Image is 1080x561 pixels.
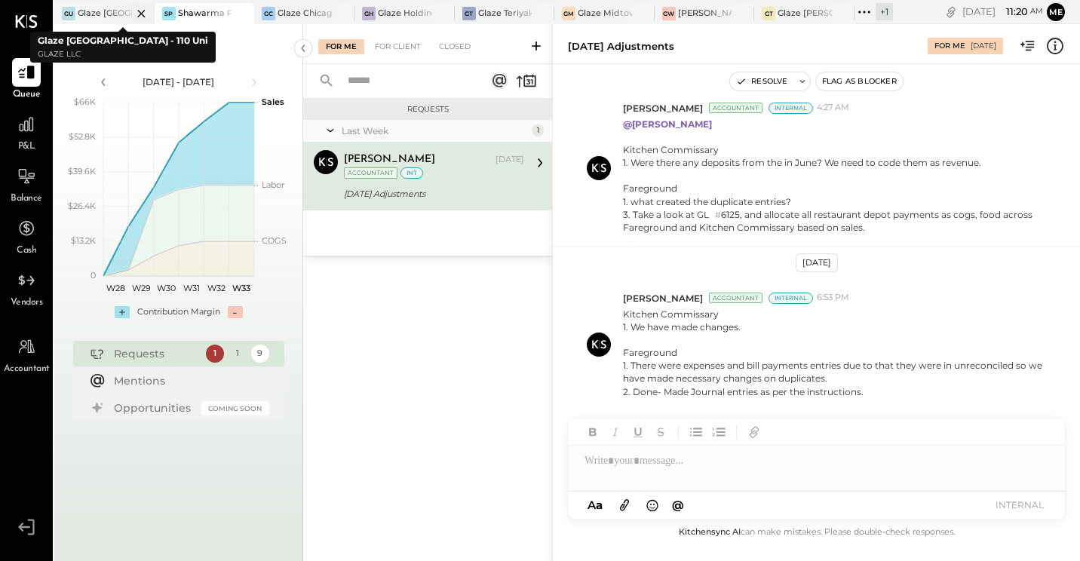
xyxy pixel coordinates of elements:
[115,306,130,318] div: +
[623,102,703,115] span: [PERSON_NAME]
[38,35,208,46] b: Glaze [GEOGRAPHIC_DATA] - 110 Uni
[623,308,1046,398] p: Kitchen Commissary
[762,7,775,20] div: GT
[11,192,42,206] span: Balance
[817,292,849,304] span: 6:53 PM
[623,385,1046,398] div: 2. Done- Made Journal entries as per the instructions.
[1047,3,1065,21] button: Me
[114,373,262,388] div: Mentions
[71,235,96,246] text: $13.2K
[278,8,332,20] div: Glaze Chicago Ghost - West River Rice LLC
[1,110,52,154] a: P&L
[496,154,524,166] div: [DATE]
[362,7,376,20] div: GH
[17,244,36,258] span: Cash
[251,345,269,363] div: 9
[678,8,732,20] div: [PERSON_NAME] - Glaze Williamsburg One LLC
[462,7,476,20] div: GT
[568,39,674,54] div: [DATE] Adjustments
[106,283,125,293] text: W28
[13,88,41,102] span: Queue
[816,72,903,90] button: Flag as Blocker
[1030,6,1043,17] span: am
[962,5,1043,19] div: [DATE]
[115,75,243,88] div: [DATE] - [DATE]
[562,7,575,20] div: GM
[62,7,75,20] div: GU
[431,39,478,54] div: Closed
[4,363,50,376] span: Accountant
[578,8,632,20] div: Glaze Midtown East - Glaze Lexington One LLC
[971,41,996,51] div: [DATE]
[769,103,813,114] div: Internal
[623,359,1046,385] div: 1. There were expenses and bill payments entries due to that they were in unreconciled so we have...
[667,495,689,514] button: @
[662,7,676,20] div: GW
[229,345,247,363] div: 1
[232,283,250,293] text: W33
[318,39,364,54] div: For Me
[162,7,176,20] div: SP
[74,97,96,107] text: $66K
[596,498,603,512] span: a
[78,8,132,20] div: Glaze [GEOGRAPHIC_DATA] - 110 Uni
[1,162,52,206] a: Balance
[715,210,721,220] span: #
[583,497,607,513] button: Aa
[796,253,838,272] div: [DATE]
[68,166,96,176] text: $39.6K
[311,104,545,115] div: Requests
[114,400,194,415] div: Opportunities
[137,306,220,318] div: Contribution Margin
[1,214,52,258] a: Cash
[11,296,43,310] span: Vendors
[1,266,52,310] a: Vendors
[876,3,893,20] div: + 1
[686,422,706,442] button: Unordered List
[206,345,224,363] div: 1
[943,4,959,20] div: copy link
[156,283,175,293] text: W30
[262,7,275,20] div: GC
[344,167,397,179] div: Accountant
[114,346,198,361] div: Requests
[344,152,435,167] div: [PERSON_NAME]
[709,422,729,442] button: Ordered List
[672,498,684,512] span: @
[262,97,284,107] text: Sales
[131,283,150,293] text: W29
[623,182,1046,195] div: Fareground
[934,41,965,51] div: For Me
[378,8,432,20] div: Glaze Holdings - Glaze Teriyaki Holdings LLC
[623,292,703,305] span: [PERSON_NAME]
[262,235,287,246] text: COGS
[262,179,284,190] text: Labor
[709,103,762,113] div: Accountant
[38,48,208,61] p: Glaze LLC
[583,422,603,442] button: Bold
[778,8,832,20] div: Glaze [PERSON_NAME] [PERSON_NAME] LLC
[18,140,35,154] span: P&L
[228,306,243,318] div: -
[623,156,1046,169] div: 1. Were there any deposits from the in June? We need to code them as revenue.
[201,401,269,415] div: Coming Soon
[817,102,849,114] span: 4:27 AM
[730,72,793,90] button: Resolve
[623,346,1046,359] div: Fareground
[69,131,96,142] text: $52.8K
[709,293,762,303] div: Accountant
[998,5,1028,19] span: 11 : 20
[91,270,96,280] text: 0
[606,422,625,442] button: Italic
[623,320,1046,333] div: 1. We have made changes.
[623,118,712,130] strong: @[PERSON_NAME]
[628,422,648,442] button: Underline
[400,167,423,179] div: int
[1,333,52,376] a: Accountant
[183,283,199,293] text: W31
[623,195,1046,208] div: 1. what created the duplicate entries?
[68,201,96,211] text: $26.4K
[744,422,764,442] button: Add URL
[989,495,1050,515] button: INTERNAL
[207,283,226,293] text: W32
